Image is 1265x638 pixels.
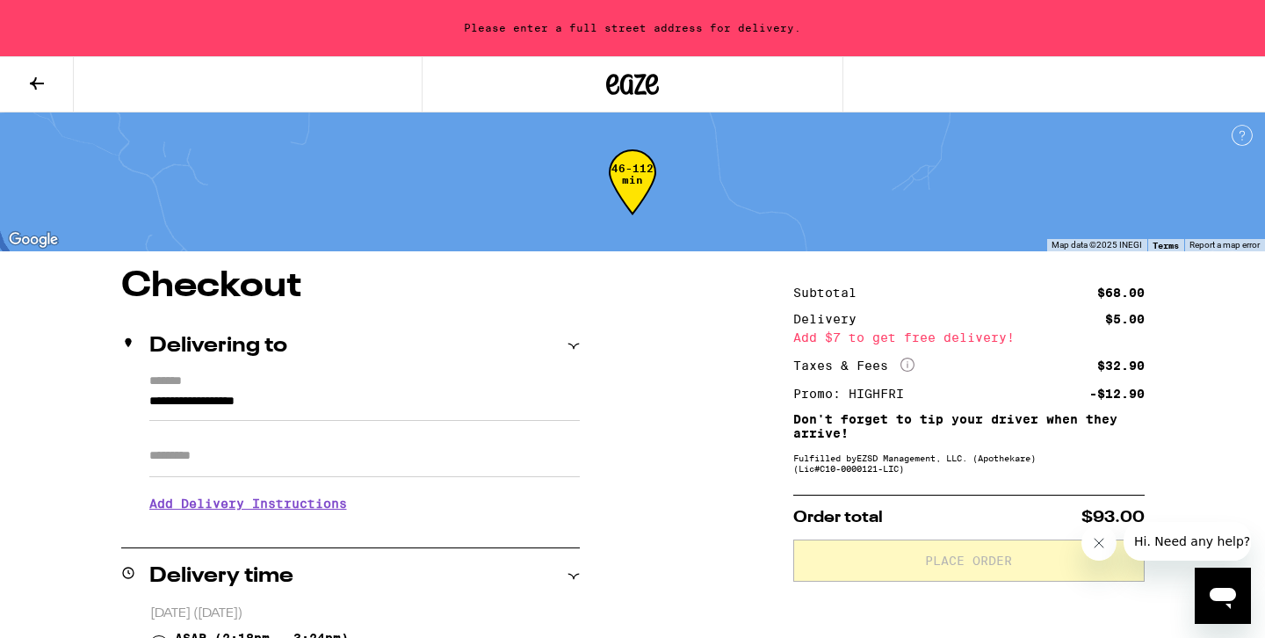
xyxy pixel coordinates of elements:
span: Order total [793,510,883,526]
iframe: Button to launch messaging window [1195,568,1251,624]
p: We'll contact you at [PHONE_NUMBER] when we arrive [149,524,580,538]
div: $5.00 [1105,313,1145,325]
h1: Checkout [121,269,580,304]
span: $93.00 [1081,510,1145,526]
div: Add $7 to get free delivery! [793,331,1145,344]
div: Promo: HIGHFRI [793,388,916,400]
a: Terms [1153,240,1179,250]
iframe: Close message [1081,526,1117,561]
p: Don't forget to tip your driver when they arrive! [793,412,1145,440]
span: Place Order [925,555,1012,567]
iframe: Message from company [1124,522,1251,561]
div: $32.90 [1097,359,1145,372]
button: Place Order [793,540,1145,582]
div: -$12.90 [1089,388,1145,400]
div: Taxes & Fees [793,358,914,373]
a: Open this area in Google Maps (opens a new window) [4,228,62,251]
div: Delivery [793,313,869,325]
div: $68.00 [1097,286,1145,299]
div: Subtotal [793,286,869,299]
h2: Delivering to [149,336,287,357]
div: 46-112 min [609,163,656,228]
img: Google [4,228,62,251]
h2: Delivery time [149,566,293,587]
h3: Add Delivery Instructions [149,483,580,524]
div: Fulfilled by EZSD Management, LLC. (Apothekare) (Lic# C10-0000121-LIC ) [793,453,1145,474]
a: Report a map error [1189,240,1260,250]
span: Map data ©2025 INEGI [1052,240,1142,250]
p: [DATE] ([DATE]) [150,605,580,622]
